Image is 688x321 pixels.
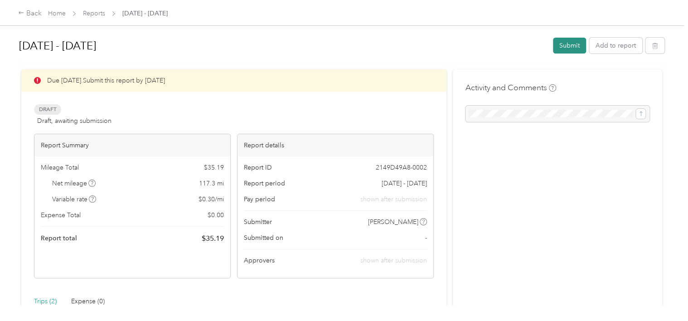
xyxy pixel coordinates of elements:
[52,179,96,188] span: Net mileage
[244,163,272,172] span: Report ID
[244,233,283,243] span: Submitted on
[465,82,556,93] h4: Activity and Comments
[199,195,224,204] span: $ 0.30 / mi
[71,297,105,306] div: Expense (0)
[52,195,97,204] span: Variable rate
[376,163,427,172] span: 2149D49A8-0002
[360,195,427,204] span: shown after submission
[360,257,427,264] span: shown after submission
[382,179,427,188] span: [DATE] - [DATE]
[41,233,77,243] span: Report total
[19,35,547,57] h1: Sep 16 - 30, 2025
[18,8,42,19] div: Back
[244,179,285,188] span: Report period
[202,233,224,244] span: $ 35.19
[244,256,275,265] span: Approvers
[208,210,224,220] span: $ 0.00
[21,69,446,92] div: Due [DATE]. Submit this report by [DATE]
[48,10,66,17] a: Home
[425,233,427,243] span: -
[34,134,230,156] div: Report Summary
[204,163,224,172] span: $ 35.19
[244,195,275,204] span: Pay period
[553,38,586,53] button: Submit
[199,179,224,188] span: 117.3 mi
[589,38,642,53] button: Add to report
[83,10,105,17] a: Reports
[368,217,418,227] span: [PERSON_NAME]
[37,116,111,126] span: Draft, awaiting submission
[237,134,433,156] div: Report details
[34,104,61,115] span: Draft
[41,210,81,220] span: Expense Total
[637,270,688,321] iframe: Everlance-gr Chat Button Frame
[41,163,79,172] span: Mileage Total
[122,9,168,18] span: [DATE] - [DATE]
[34,297,57,306] div: Trips (2)
[244,217,272,227] span: Submitter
